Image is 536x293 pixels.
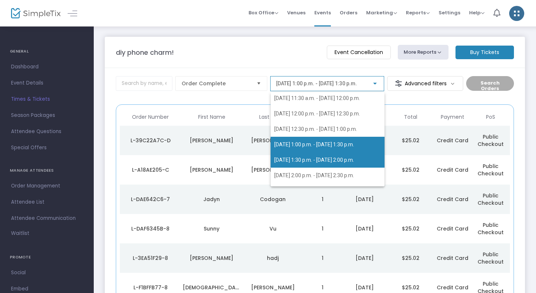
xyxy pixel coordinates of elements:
span: [DATE] 1:00 p.m. - [DATE] 1:30 p.m. [274,142,354,147]
span: [DATE] 2:00 p.m. - [DATE] 2:30 p.m. [274,172,354,178]
span: [DATE] 1:30 p.m. - [DATE] 2:00 p.m. [274,157,354,163]
span: [DATE] 12:30 p.m. - [DATE] 1:00 p.m. [274,126,357,132]
span: [DATE] 12:00 p.m. - [DATE] 12:30 p.m. [274,111,360,117]
span: [DATE] 11:30 a.m. - [DATE] 12:00 p.m. [274,95,360,101]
